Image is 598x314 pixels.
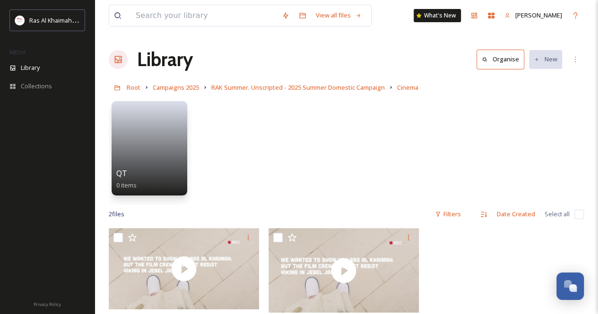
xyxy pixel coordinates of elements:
[116,169,137,189] a: QT0 items
[556,272,584,300] button: Open Chat
[311,6,366,25] a: View all files
[131,5,277,26] input: Search your library
[492,205,540,223] div: Date Created
[109,210,124,219] span: 2 file s
[34,298,61,309] a: Privacy Policy
[477,50,524,69] button: Organise
[9,49,26,56] span: MEDIA
[269,228,419,313] img: thumbnail
[397,82,418,93] a: Cinema
[34,301,61,307] span: Privacy Policy
[21,82,52,91] span: Collections
[116,181,137,189] span: 0 items
[211,83,385,92] span: RAK Summer. Unscripted - 2025 Summer Domestic Campaign
[211,82,385,93] a: RAK Summer. Unscripted - 2025 Summer Domestic Campaign
[15,16,25,25] img: Logo_RAKTDA_RGB-01.png
[127,82,140,93] a: Root
[430,205,466,223] div: Filters
[545,210,570,219] span: Select all
[500,6,567,25] a: [PERSON_NAME]
[397,83,418,92] span: Cinema
[137,45,193,74] a: Library
[153,82,199,93] a: Campaigns 2025
[109,228,259,309] img: thumbnail
[116,168,127,178] span: QT
[153,83,199,92] span: Campaigns 2025
[127,83,140,92] span: Root
[29,16,163,25] span: Ras Al Khaimah Tourism Development Authority
[414,9,461,22] a: What's New
[515,11,562,19] span: [PERSON_NAME]
[21,63,40,72] span: Library
[529,50,562,68] button: New
[477,50,529,69] a: Organise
